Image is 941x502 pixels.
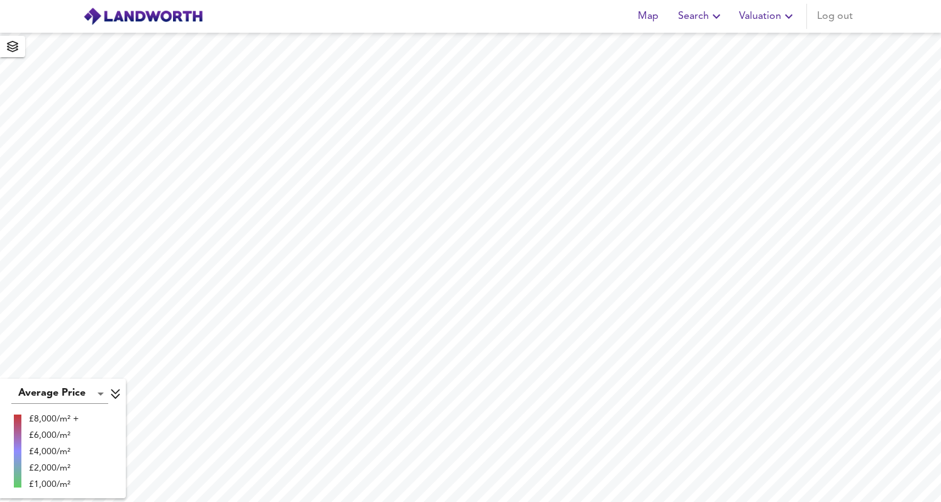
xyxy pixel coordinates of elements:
div: Average Price [11,384,108,404]
div: £6,000/m² [29,429,79,442]
span: Valuation [739,8,796,25]
div: £2,000/m² [29,462,79,474]
img: logo [83,7,203,26]
div: £4,000/m² [29,445,79,458]
div: £8,000/m² + [29,413,79,425]
button: Search [673,4,729,29]
button: Valuation [734,4,801,29]
button: Map [628,4,668,29]
span: Log out [817,8,853,25]
span: Map [633,8,663,25]
div: £1,000/m² [29,478,79,491]
span: Search [678,8,724,25]
button: Log out [812,4,858,29]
